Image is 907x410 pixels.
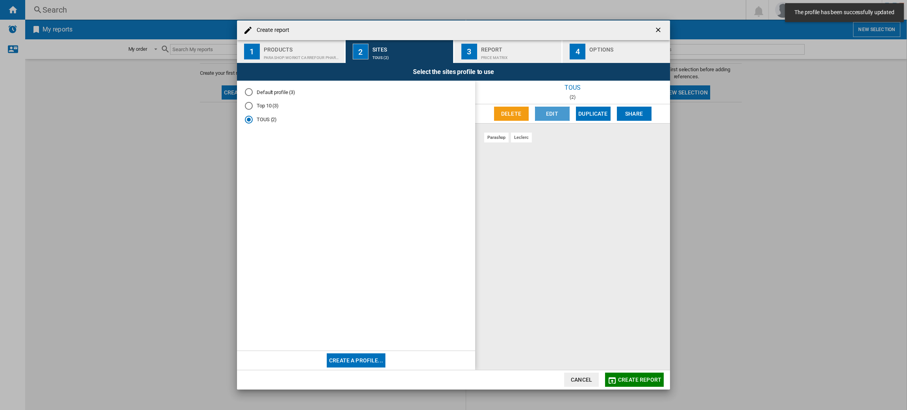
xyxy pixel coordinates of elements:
[481,52,559,60] div: Price Matrix
[605,373,664,387] button: Create report
[346,40,454,63] button: 2 Sites TOUS (2)
[535,107,570,121] button: Edit
[475,81,670,94] div: TOUS
[245,116,467,123] md-radio-button: TOUS (2)
[253,26,289,34] h4: Create report
[570,44,585,59] div: 4
[792,9,897,17] span: The profile has been successfully updated
[484,133,509,142] div: parashop
[245,89,467,96] md-radio-button: Default profile (2)
[372,52,450,60] div: TOUS (2)
[327,353,385,368] button: Create a profile...
[237,40,345,63] button: 1 Products PARASHOP:Workit carrefour pharmacy
[494,107,529,121] button: Delete
[475,94,670,100] div: (2)
[589,43,667,52] div: Options
[237,63,670,81] div: Select the sites profile to use
[617,107,652,121] button: Share
[618,377,661,383] span: Create report
[372,43,450,52] div: Sites
[461,44,477,59] div: 3
[353,44,368,59] div: 2
[245,102,467,110] md-radio-button: Top 10 (1)
[264,43,341,52] div: Products
[576,107,611,121] button: Duplicate
[511,133,531,142] div: leclerc
[651,22,667,38] button: getI18NText('BUTTONS.CLOSE_DIALOG')
[481,43,559,52] div: Report
[563,40,670,63] button: 4 Options
[264,52,341,60] div: PARASHOP:Workit carrefour pharmacy
[654,26,664,35] ng-md-icon: getI18NText('BUTTONS.CLOSE_DIALOG')
[454,40,563,63] button: 3 Report Price Matrix
[564,373,599,387] button: Cancel
[244,44,260,59] div: 1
